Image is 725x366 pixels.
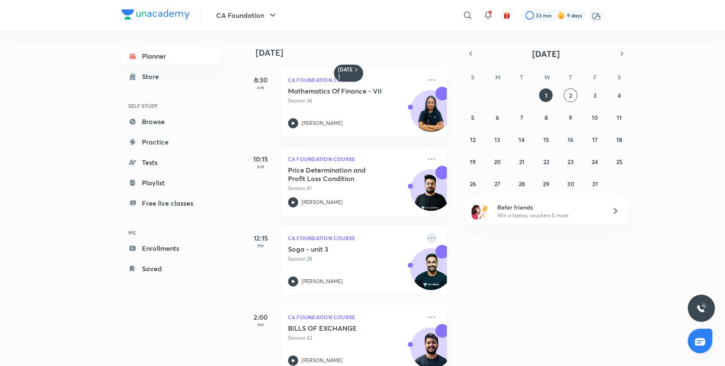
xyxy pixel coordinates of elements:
[592,158,598,166] abbr: October 24, 2025
[618,73,621,81] abbr: Saturday
[121,9,190,22] a: Company Logo
[491,111,504,124] button: October 6, 2025
[338,66,353,80] h6: [DATE]
[497,203,601,212] h6: Refer friends
[612,133,626,146] button: October 18, 2025
[121,48,220,65] a: Planner
[288,312,421,322] p: CA Foundation Course
[520,113,523,122] abbr: October 7, 2025
[121,113,220,130] a: Browse
[567,136,573,144] abbr: October 16, 2025
[477,48,616,60] button: [DATE]
[569,91,572,99] abbr: October 2, 2025
[288,233,421,243] p: CA Foundation Course
[288,75,421,85] p: CA Foundation Course
[495,73,500,81] abbr: Monday
[411,253,451,294] img: Avatar
[142,71,164,82] div: Store
[519,180,525,188] abbr: October 28, 2025
[244,154,278,164] h5: 10:15
[121,9,190,20] img: Company Logo
[592,180,598,188] abbr: October 31, 2025
[515,155,528,168] button: October 21, 2025
[121,154,220,171] a: Tests
[592,113,598,122] abbr: October 10, 2025
[569,113,572,122] abbr: October 9, 2025
[256,48,455,58] h4: [DATE]
[288,184,421,192] p: Session 41
[471,73,474,81] abbr: Sunday
[496,113,499,122] abbr: October 6, 2025
[539,177,553,190] button: October 29, 2025
[466,133,480,146] button: October 12, 2025
[471,113,474,122] abbr: October 5, 2025
[588,155,601,168] button: October 24, 2025
[519,158,525,166] abbr: October 21, 2025
[470,158,476,166] abbr: October 19, 2025
[121,133,220,150] a: Practice
[592,136,598,144] abbr: October 17, 2025
[494,136,500,144] abbr: October 13, 2025
[244,75,278,85] h5: 8:30
[211,7,283,24] button: CA Foundation
[411,95,451,136] img: Avatar
[288,255,421,263] p: Session 28
[121,68,220,85] a: Store
[519,136,525,144] abbr: October 14, 2025
[515,133,528,146] button: October 14, 2025
[471,202,488,219] img: referral
[567,180,574,188] abbr: October 30, 2025
[564,88,577,102] button: October 2, 2025
[288,324,394,332] h5: BILLS OF EXCHANGE
[466,177,480,190] button: October 26, 2025
[543,136,549,144] abbr: October 15, 2025
[121,174,220,191] a: Playlist
[244,312,278,322] h5: 2:00
[539,155,553,168] button: October 22, 2025
[244,233,278,243] h5: 12:15
[616,136,622,144] abbr: October 18, 2025
[612,155,626,168] button: October 25, 2025
[491,133,504,146] button: October 13, 2025
[612,111,626,124] button: October 11, 2025
[557,11,565,20] img: streak
[520,73,523,81] abbr: Tuesday
[288,245,394,253] h5: Soga - unit 3
[612,88,626,102] button: October 4, 2025
[543,158,549,166] abbr: October 22, 2025
[564,155,577,168] button: October 23, 2025
[497,212,601,219] p: Win a laptop, vouchers & more
[588,177,601,190] button: October 31, 2025
[539,88,553,102] button: October 1, 2025
[411,174,451,215] img: Avatar
[121,225,220,240] h6: ME
[532,48,560,60] span: [DATE]
[593,91,596,99] abbr: October 3, 2025
[544,113,547,122] abbr: October 8, 2025
[618,91,621,99] abbr: October 4, 2025
[515,111,528,124] button: October 7, 2025
[302,357,343,364] p: [PERSON_NAME]
[616,158,622,166] abbr: October 25, 2025
[593,73,596,81] abbr: Friday
[617,113,622,122] abbr: October 11, 2025
[588,111,601,124] button: October 10, 2025
[544,73,550,81] abbr: Wednesday
[569,73,572,81] abbr: Thursday
[564,111,577,124] button: October 9, 2025
[466,155,480,168] button: October 19, 2025
[121,240,220,257] a: Enrollments
[491,155,504,168] button: October 20, 2025
[539,111,553,124] button: October 8, 2025
[470,180,476,188] abbr: October 26, 2025
[567,158,573,166] abbr: October 23, 2025
[288,154,421,164] p: CA Foundation Course
[503,11,511,19] img: avatar
[288,166,394,183] h5: Price Determination and Profit Loss Condition
[466,111,480,124] button: October 5, 2025
[564,133,577,146] button: October 16, 2025
[302,119,343,127] p: [PERSON_NAME]
[588,88,601,102] button: October 3, 2025
[244,243,278,248] p: PM
[302,199,343,206] p: [PERSON_NAME]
